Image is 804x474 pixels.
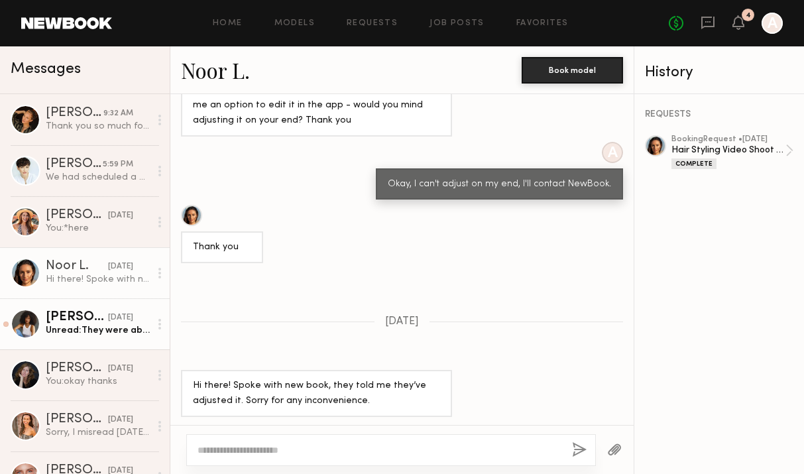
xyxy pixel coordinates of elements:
div: [PERSON_NAME] [46,158,103,171]
div: [PERSON_NAME] [46,362,108,375]
div: History [645,65,793,80]
a: Book model [522,64,623,75]
a: Models [274,19,315,28]
div: Hair Styling Video Shoot 8/12 [671,144,785,156]
div: 9:32 AM [103,107,133,120]
div: Noor L. [46,260,108,273]
div: Unread: They were able to correct it for me! :) [46,324,150,337]
div: [PERSON_NAME] [46,107,103,120]
div: REQUESTS [645,110,793,119]
a: Job Posts [430,19,485,28]
div: 5:59 PM [103,158,133,171]
a: Requests [347,19,398,28]
a: A [762,13,783,34]
button: Book model [522,57,623,84]
div: Okay, I can't adjust on my end, I'll contact NewBook. [388,177,611,192]
div: [PERSON_NAME] [46,311,108,324]
a: Home [213,19,243,28]
div: Hi there! Spoke with new book, they told me they’ve adjusted it. Sorry for any inconvenience. [46,273,150,286]
a: Noor L. [181,56,250,84]
div: Hi there! Spoke with new book, they told me they’ve adjusted it. Sorry for any inconvenience. [193,379,440,409]
div: [DATE] [108,312,133,324]
div: [PERSON_NAME] [46,413,108,426]
div: [DATE] [108,363,133,375]
div: Thank you [193,240,251,255]
span: [DATE] [385,316,419,327]
div: [DATE] [108,261,133,273]
div: Hi there! Nice working with you as well. It’s not giving me an option to edit it in the app - wou... [193,83,440,129]
div: [PERSON_NAME] [46,209,108,222]
div: [DATE] [108,414,133,426]
span: Messages [11,62,81,77]
div: 4 [746,12,751,19]
div: You: okay thanks [46,375,150,388]
div: We had scheduled a meeting on Zoom. I was ready to show up at the first one. You asked for a time... [46,171,150,184]
div: Sorry, I misread [DATE] for [DATE]. Never mind, I confirmed 😊. Thank you. [46,426,150,439]
div: You: *here [46,222,150,235]
div: Complete [671,158,717,169]
div: [DATE] [108,209,133,222]
div: Thank you so much for the clarity [46,120,150,133]
a: Favorites [516,19,569,28]
div: booking Request • [DATE] [671,135,785,144]
a: bookingRequest •[DATE]Hair Styling Video Shoot 8/12Complete [671,135,793,169]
